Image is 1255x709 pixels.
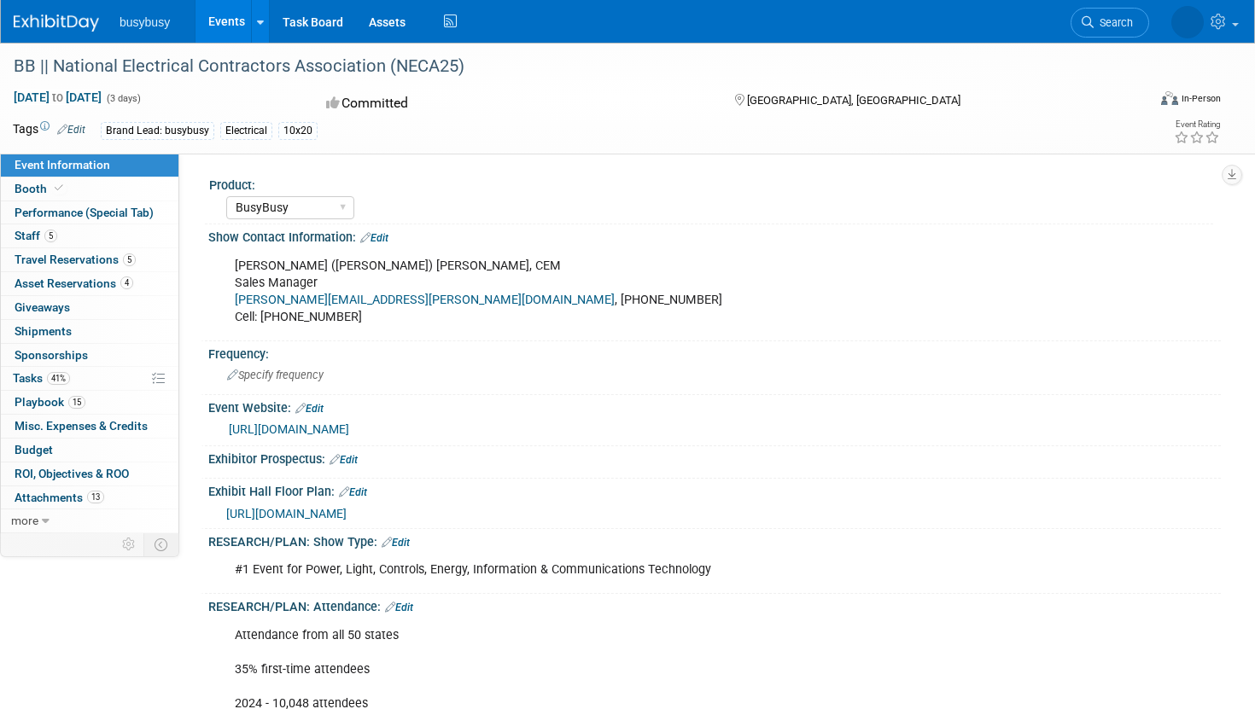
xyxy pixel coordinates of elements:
a: Edit [295,403,324,415]
span: Sponsorships [15,348,88,362]
span: (3 days) [105,93,141,104]
a: Edit [382,537,410,549]
div: 10x20 [278,122,318,140]
img: Nicole McCabe [1171,6,1204,38]
div: Event Format [1041,89,1221,114]
div: #1 Event for Power, Light, Controls, Energy, Information & Communications Technology [223,553,1026,587]
a: Booth [1,177,178,200]
span: [DATE] [DATE] [13,90,102,105]
a: Asset Reservations4 [1,272,178,295]
a: Misc. Expenses & Credits [1,415,178,438]
div: Event Website: [208,395,1221,417]
a: Tasks41% [1,367,178,390]
span: to [50,90,66,104]
div: BB || National Electrical Contractors Association (NECA25) [8,51,1118,82]
a: Performance (Special Tab) [1,201,178,224]
span: Shipments [15,324,72,338]
a: Event Information [1,154,178,177]
span: Event Information [15,158,110,171]
a: [URL][DOMAIN_NAME] [226,507,347,520]
span: Booth [15,182,67,195]
div: Brand Lead: busybusy [101,122,214,140]
a: Search [1071,8,1149,38]
span: Budget [15,443,53,456]
a: Giveaways [1,296,178,319]
a: Edit [57,124,85,136]
a: Edit [360,232,388,244]
img: ExhibitDay [14,15,99,32]
span: more [11,514,38,527]
div: Product: [209,172,1213,194]
td: Tags [13,120,85,140]
img: Format-Inperson.png [1161,91,1178,105]
a: [PERSON_NAME][EMAIL_ADDRESS][PERSON_NAME][DOMAIN_NAME] [235,293,615,307]
a: Edit [330,454,358,466]
div: RESEARCH/PLAN: Attendance: [208,594,1221,616]
div: [PERSON_NAME] ([PERSON_NAME]) [PERSON_NAME], CEM Sales Manager , [PHONE_NUMBER] Cell: [PHONE_NUMBER] [223,249,1026,334]
span: Specify frequency [227,369,324,381]
div: RESEARCH/PLAN: Show Type: [208,529,1221,551]
span: Performance (Special Tab) [15,206,154,219]
div: Exhibitor Prospectus: [208,446,1221,468]
div: Committed [321,89,707,119]
span: ROI, Objectives & ROO [15,467,129,480]
span: 5 [44,230,57,242]
div: Frequency: [208,341,1221,363]
a: [URL][DOMAIN_NAME] [229,422,349,436]
span: Giveaways [15,300,70,314]
td: Toggle Event Tabs [144,533,179,555]
td: Personalize Event Tab Strip [114,533,144,555]
span: [GEOGRAPHIC_DATA], [GEOGRAPHIC_DATA] [747,94,960,107]
a: Sponsorships [1,344,178,367]
a: Travel Reservations5 [1,248,178,271]
span: Attachments [15,491,104,504]
div: In-Person [1181,92,1221,105]
a: Playbook15 [1,391,178,414]
a: Staff5 [1,224,178,247]
a: Shipments [1,320,178,343]
span: Search [1094,16,1133,29]
span: Travel Reservations [15,253,136,266]
a: Edit [385,601,413,613]
a: ROI, Objectives & ROO [1,462,178,485]
span: 4 [120,276,133,289]
span: Staff [15,229,57,242]
i: Booth reservation complete [55,183,63,193]
span: 5 [123,253,136,266]
span: Playbook [15,395,85,409]
span: Tasks [13,371,70,385]
div: Exhibit Hall Floor Plan: [208,479,1221,501]
a: more [1,509,178,532]
a: Budget [1,439,178,462]
a: Edit [339,486,367,498]
span: busybusy [120,15,170,29]
div: Electrical [220,122,272,140]
div: Show Contact Information: [208,224,1221,247]
span: Misc. Expenses & Credits [15,419,148,433]
span: 15 [68,396,85,409]
a: Attachments13 [1,486,178,509]
span: 41% [47,372,70,385]
div: Event Rating [1174,120,1220,129]
span: 13 [87,491,104,503]
span: Asset Reservations [15,276,133,290]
